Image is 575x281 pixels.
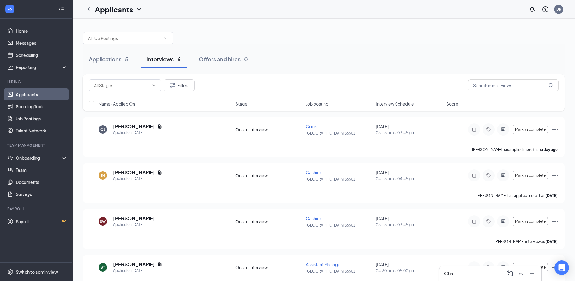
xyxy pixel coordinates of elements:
[16,155,62,161] div: Onboarding
[113,169,155,176] h5: [PERSON_NAME]
[472,147,559,152] p: [PERSON_NAME] has applied more than .
[7,143,66,148] div: Team Management
[7,79,66,84] div: Hiring
[506,270,514,277] svg: ComposeMessage
[235,218,302,224] div: Onsite Interview
[99,101,135,107] span: Name · Applied On
[306,269,373,274] p: [GEOGRAPHIC_DATA] 56501
[16,100,67,113] a: Sourcing Tools
[444,270,455,277] h3: Chat
[499,265,507,270] svg: ActiveChat
[113,261,155,268] h5: [PERSON_NAME]
[548,83,553,88] svg: MagnifyingGlass
[7,206,66,211] div: Payroll
[515,173,546,178] span: Mark as complete
[16,164,67,176] a: Team
[16,176,67,188] a: Documents
[113,123,155,130] h5: [PERSON_NAME]
[157,170,162,175] svg: Document
[16,113,67,125] a: Job Postings
[235,101,247,107] span: Stage
[476,193,559,198] p: [PERSON_NAME] has applied more than .
[164,79,195,91] button: Filter Filters
[113,215,155,222] h5: [PERSON_NAME]
[376,221,443,227] span: 03:15 pm - 03:45 pm
[376,169,443,181] div: [DATE]
[7,64,13,70] svg: Analysis
[470,219,478,224] svg: Note
[306,262,342,267] span: Assistant Manager
[545,193,558,198] b: [DATE]
[306,131,373,136] p: [GEOGRAPHIC_DATA] 56501
[16,269,58,275] div: Switch to admin view
[113,222,155,228] div: Applied on [DATE]
[169,82,176,89] svg: Filter
[85,6,92,13] a: ChevronLeft
[16,64,68,70] div: Reporting
[499,219,507,224] svg: ActiveChat
[113,130,162,136] div: Applied on [DATE]
[528,270,535,277] svg: Minimize
[551,264,559,271] svg: Ellipses
[306,124,317,129] span: Cook
[515,127,546,132] span: Mark as complete
[100,127,105,132] div: QJ
[157,124,162,129] svg: Document
[306,216,321,221] span: Cashier
[517,270,525,277] svg: ChevronUp
[470,173,478,178] svg: Note
[157,262,162,267] svg: Document
[100,219,106,224] div: SW
[554,260,569,275] div: Open Intercom Messenger
[470,265,478,270] svg: Note
[516,269,526,278] button: ChevronUp
[16,49,67,61] a: Scheduling
[513,263,548,272] button: Mark as complete
[58,6,64,12] svg: Collapse
[485,265,492,270] svg: Tag
[16,215,67,227] a: PayrollCrown
[513,171,548,180] button: Mark as complete
[446,101,458,107] span: Score
[135,6,143,13] svg: ChevronDown
[515,219,546,224] span: Mark as complete
[7,269,13,275] svg: Settings
[528,6,536,13] svg: Notifications
[556,7,561,12] div: DR
[551,172,559,179] svg: Ellipses
[470,127,478,132] svg: Note
[485,219,492,224] svg: Tag
[163,36,168,41] svg: ChevronDown
[485,173,492,178] svg: Tag
[151,83,156,88] svg: ChevronDown
[16,125,67,137] a: Talent Network
[306,170,321,175] span: Cashier
[199,55,248,63] div: Offers and hires · 0
[235,126,302,132] div: Onsite Interview
[485,127,492,132] svg: Tag
[113,268,162,274] div: Applied on [DATE]
[551,218,559,225] svg: Ellipses
[468,79,559,91] input: Search in interviews
[147,55,181,63] div: Interviews · 6
[7,6,13,12] svg: WorkstreamLogo
[16,37,67,49] a: Messages
[94,82,149,89] input: All Stages
[376,261,443,273] div: [DATE]
[16,188,67,200] a: Surveys
[101,173,105,178] div: IM
[16,25,67,37] a: Home
[235,172,302,178] div: Onsite Interview
[95,4,133,15] h1: Applicants
[545,239,558,244] b: [DATE]
[499,173,507,178] svg: ActiveChat
[376,123,443,136] div: [DATE]
[515,265,546,270] span: Mark as complete
[376,215,443,227] div: [DATE]
[7,155,13,161] svg: UserCheck
[541,147,558,152] b: a day ago
[89,55,128,63] div: Applications · 5
[513,217,548,226] button: Mark as complete
[306,101,328,107] span: Job posting
[88,35,161,41] input: All Job Postings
